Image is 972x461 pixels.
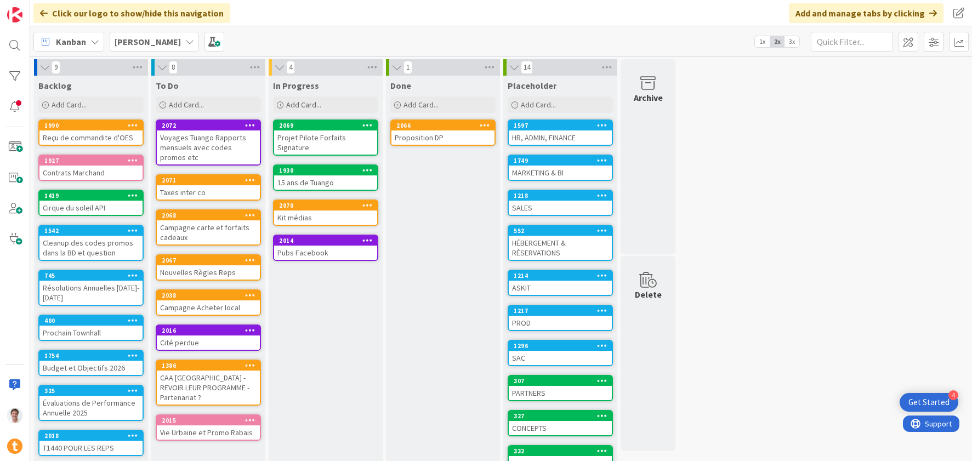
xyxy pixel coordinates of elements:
[509,271,612,295] div: 1214ASKIT
[38,350,144,376] a: 1754Budget et Objectifs 2026
[274,236,377,260] div: 2014Pubs Facebook
[156,209,261,246] a: 2068Campagne carte et forfaits cadeaux
[509,156,612,180] div: 1749MARKETING & BI
[44,317,143,325] div: 400
[156,119,261,166] a: 2072Voyages Tuango Rapports mensuels avec codes promos etc
[157,291,260,300] div: 2038
[509,376,612,400] div: 307PARTNERS
[770,36,785,47] span: 2x
[508,119,613,146] a: 1597HR, ADMIN, FINANCE
[39,191,143,201] div: 1419
[157,210,260,244] div: 2068Campagne carte et forfaits cadeaux
[39,361,143,375] div: Budget et Objectifs 2026
[286,61,295,74] span: 4
[38,225,144,261] a: 1542Cleanup des codes promos dans la BD et question
[115,36,181,47] b: [PERSON_NAME]
[789,3,943,23] div: Add and manage tabs by clicking
[274,236,377,246] div: 2014
[274,201,377,225] div: 2070Kit médias
[509,421,612,435] div: CONCEPTS
[274,201,377,210] div: 2070
[508,410,613,436] a: 327CONCEPTS
[39,236,143,260] div: Cleanup des codes promos dans la BD et question
[509,306,612,330] div: 1217PROD
[509,306,612,316] div: 1217
[44,122,143,129] div: 1990
[39,431,143,455] div: 2018T1440 POUR LES REPS
[156,289,261,316] a: 2038Campagne Acheter local
[33,3,230,23] div: Click our logo to show/hide this navigation
[391,130,494,145] div: Proposition DP
[44,192,143,200] div: 1419
[157,326,260,335] div: 2016
[273,119,378,156] a: 2069Projet Pilote Forfaits Signature
[157,425,260,440] div: Vie Urbaine et Promo Rabais
[509,411,612,435] div: 327CONCEPTS
[157,175,260,185] div: 2071
[38,385,144,421] a: 325Évaluations de Performance Annuelle 2025
[403,100,439,110] span: Add Card...
[948,390,958,400] div: 4
[157,121,260,130] div: 2072
[52,100,87,110] span: Add Card...
[509,341,612,365] div: 1296SAC
[38,80,72,91] span: Backlog
[39,156,143,180] div: 1927Contrats Marchand
[44,352,143,360] div: 1754
[38,119,144,146] a: 1990Reçu de commandite d'OES
[508,340,613,366] a: 1296SAC
[156,414,261,441] a: 2015Vie Urbaine et Promo Rabais
[157,255,260,265] div: 2067
[273,80,319,91] span: In Progress
[156,254,261,281] a: 2067Nouvelles Règles Reps
[38,315,144,341] a: 400Prochain Townhall
[162,122,260,129] div: 2072
[7,439,22,454] img: avatar
[162,362,260,369] div: 1386
[162,212,260,219] div: 2068
[157,361,260,371] div: 1386
[44,387,143,395] div: 325
[509,236,612,260] div: HÉBERGEMENT & RÉSERVATIONS
[509,376,612,386] div: 307
[157,255,260,280] div: 2067Nouvelles Règles Reps
[39,281,143,305] div: Résolutions Annuelles [DATE]-[DATE]
[157,130,260,164] div: Voyages Tuango Rapports mensuels avec codes promos etc
[39,271,143,305] div: 745Résolutions Annuelles [DATE]-[DATE]
[279,167,377,174] div: 1930
[508,155,613,181] a: 1749MARKETING & BI
[785,36,799,47] span: 3x
[162,327,260,334] div: 2016
[157,210,260,220] div: 2068
[521,61,533,74] span: 14
[508,80,556,91] span: Placeholder
[169,100,204,110] span: Add Card...
[157,335,260,350] div: Cité perdue
[509,226,612,236] div: 552
[39,316,143,340] div: 400Prochain Townhall
[39,166,143,180] div: Contrats Marchand
[274,130,377,155] div: Projet Pilote Forfaits Signature
[509,386,612,400] div: PARTNERS
[38,430,144,456] a: 2018T1440 POUR LES REPS
[509,191,612,201] div: 1218
[396,122,494,129] div: 2066
[509,121,612,145] div: 1597HR, ADMIN, FINANCE
[39,396,143,420] div: Évaluations de Performance Annuelle 2025
[156,174,261,201] a: 2071Taxes inter co
[509,351,612,365] div: SAC
[509,130,612,145] div: HR, ADMIN, FINANCE
[514,307,612,315] div: 1217
[157,185,260,200] div: Taxes inter co
[508,305,613,331] a: 1217PROD
[274,175,377,190] div: 15 ans de Tuango
[273,235,378,261] a: 2014Pubs Facebook
[39,271,143,281] div: 745
[157,300,260,315] div: Campagne Acheter local
[274,210,377,225] div: Kit médias
[52,61,60,74] span: 9
[273,164,378,191] a: 193015 ans de Tuango
[279,122,377,129] div: 2069
[169,61,178,74] span: 8
[39,351,143,375] div: 1754Budget et Objectifs 2026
